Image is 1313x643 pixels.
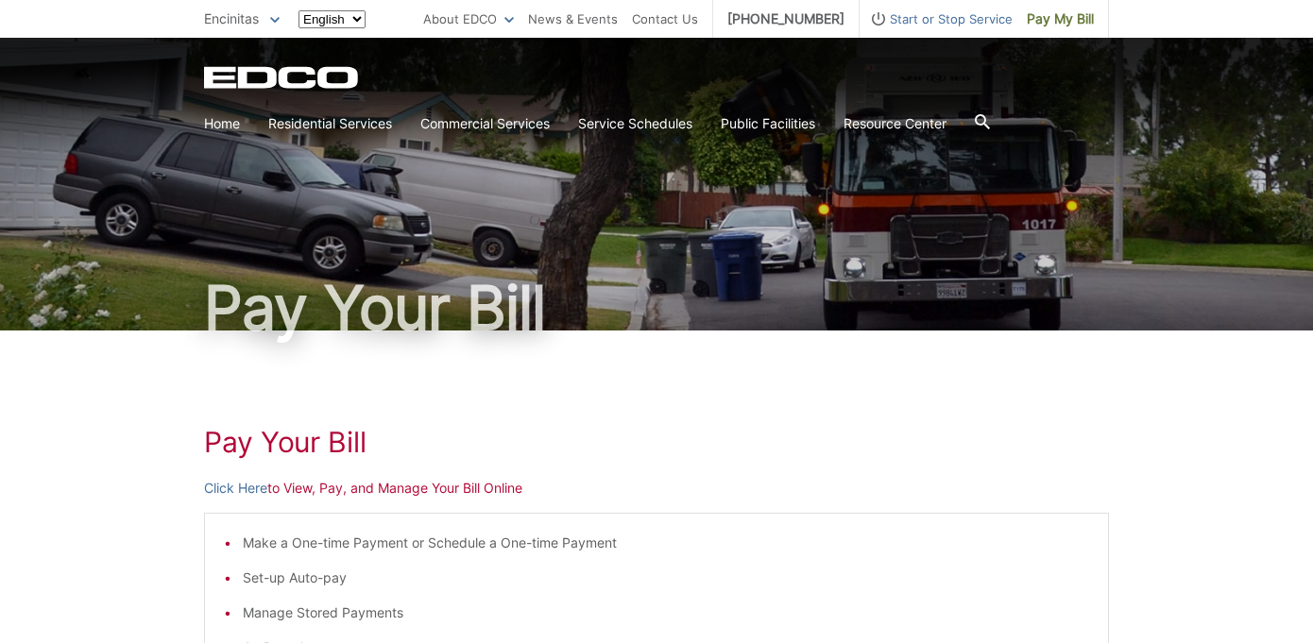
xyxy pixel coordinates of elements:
[204,10,259,26] span: Encinitas
[578,113,692,134] a: Service Schedules
[528,8,618,29] a: News & Events
[1027,8,1094,29] span: Pay My Bill
[298,10,366,28] select: Select a language
[204,66,361,89] a: EDCD logo. Return to the homepage.
[243,567,1089,588] li: Set-up Auto-pay
[721,113,815,134] a: Public Facilities
[204,425,1109,459] h1: Pay Your Bill
[204,113,240,134] a: Home
[204,278,1109,338] h1: Pay Your Bill
[420,113,550,134] a: Commercial Services
[268,113,392,134] a: Residential Services
[844,113,946,134] a: Resource Center
[204,478,1109,499] p: to View, Pay, and Manage Your Bill Online
[632,8,698,29] a: Contact Us
[423,8,514,29] a: About EDCO
[243,533,1089,553] li: Make a One-time Payment or Schedule a One-time Payment
[243,602,1089,623] li: Manage Stored Payments
[204,478,267,499] a: Click Here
